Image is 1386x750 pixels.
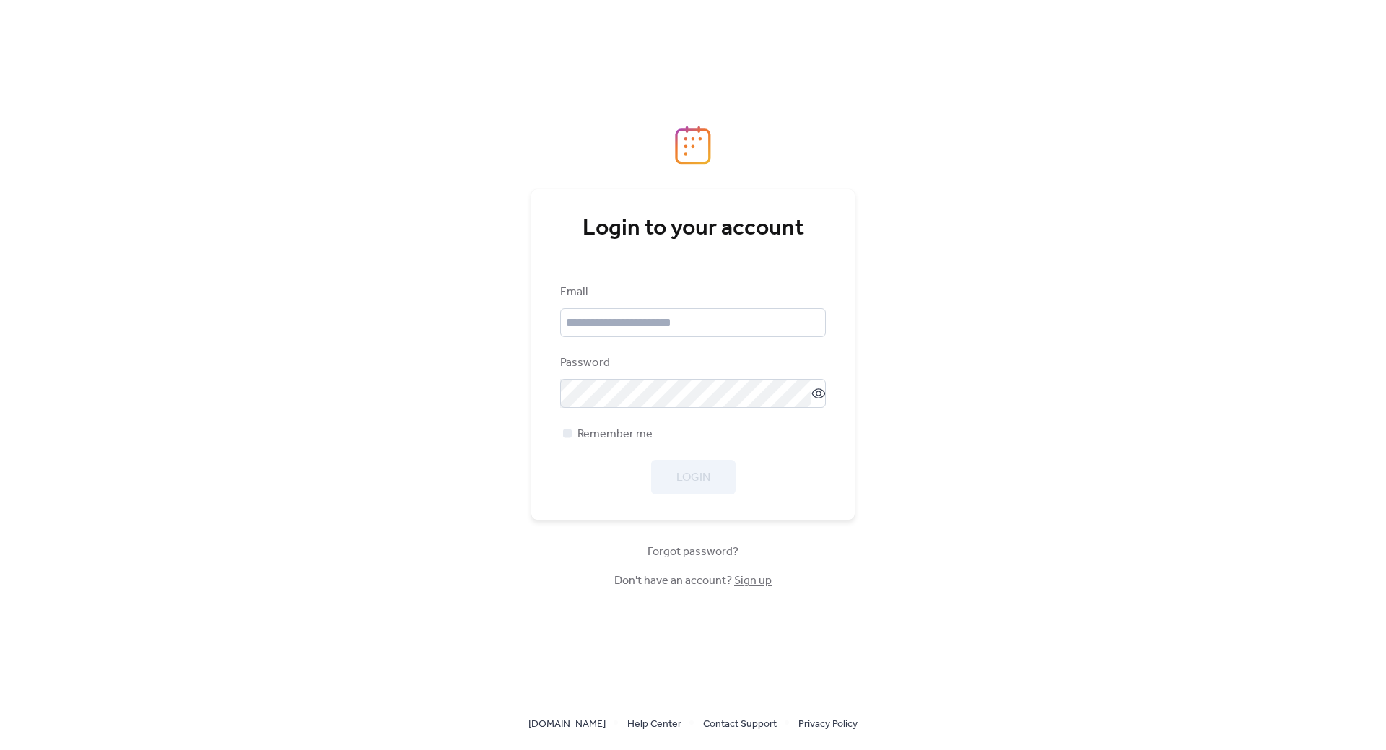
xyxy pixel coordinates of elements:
[560,354,823,372] div: Password
[528,716,606,733] span: [DOMAIN_NAME]
[627,716,681,733] span: Help Center
[703,716,777,733] span: Contact Support
[560,214,826,243] div: Login to your account
[798,716,858,733] span: Privacy Policy
[614,572,772,590] span: Don't have an account?
[528,715,606,733] a: [DOMAIN_NAME]
[648,544,738,561] span: Forgot password?
[798,715,858,733] a: Privacy Policy
[577,426,653,443] span: Remember me
[703,715,777,733] a: Contact Support
[627,715,681,733] a: Help Center
[560,284,823,301] div: Email
[648,548,738,556] a: Forgot password?
[734,570,772,592] a: Sign up
[675,126,711,165] img: logo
